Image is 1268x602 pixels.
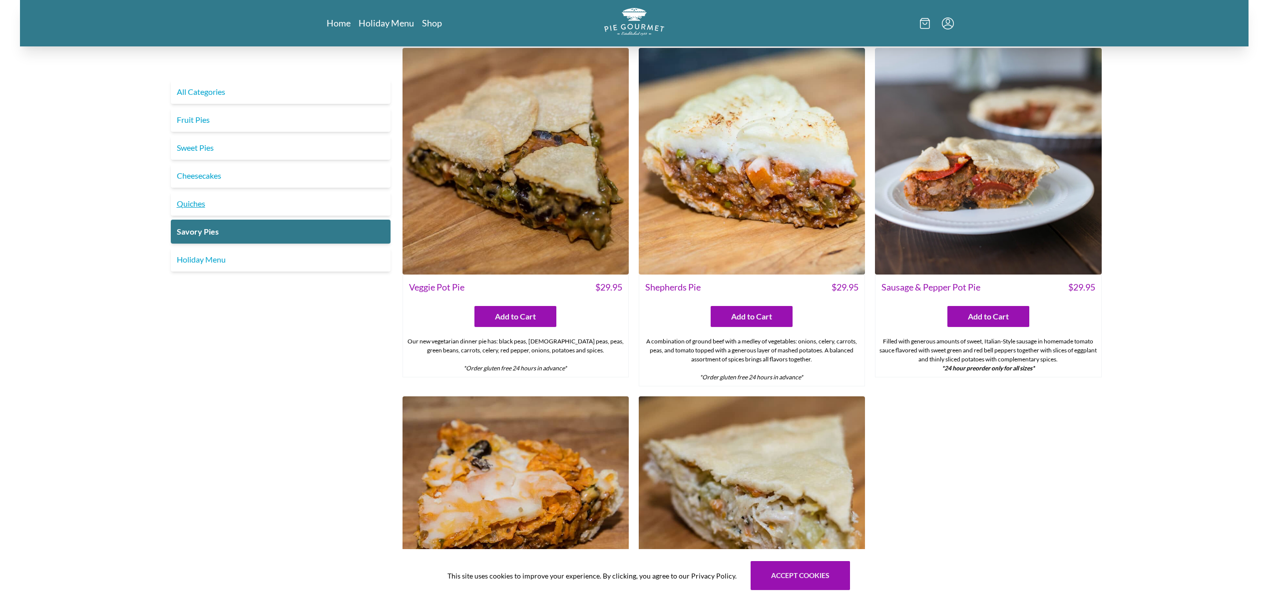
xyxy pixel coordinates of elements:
[881,281,980,294] span: Sausage & Pepper Pot Pie
[711,306,793,327] button: Add to Cart
[639,333,864,386] div: A combination of ground beef with a medley of vegetables: onions, celery, carrots, peas, and toma...
[447,571,737,581] span: This site uses cookies to improve your experience. By clicking, you agree to our Privacy Policy.
[409,281,464,294] span: Veggie Pot Pie
[947,306,1029,327] button: Add to Cart
[942,17,954,29] button: Menu
[639,48,865,274] img: Shepherds Pie
[171,248,391,272] a: Holiday Menu
[604,8,664,35] img: logo
[731,310,772,322] span: Add to Cart
[171,136,391,160] a: Sweet Pies
[495,310,536,322] span: Add to Cart
[604,8,664,38] a: Logo
[171,220,391,244] a: Savory Pies
[1068,281,1095,294] span: $ 29.95
[968,310,1009,322] span: Add to Cart
[422,17,442,29] a: Shop
[875,333,1101,377] div: Filled with generous amounts of sweet, Italian-Style sausage in homemade tomato sauce flavored wi...
[171,192,391,216] a: Quiches
[403,333,628,377] div: Our new vegetarian dinner pie has: black peas, [DEMOGRAPHIC_DATA] peas, peas, green beans, carrot...
[474,306,556,327] button: Add to Cart
[171,80,391,104] a: All Categories
[832,281,858,294] span: $ 29.95
[700,373,803,381] em: *Order gluten free 24 hours in advance*
[463,364,567,372] em: *Order gluten free 24 hours in advance*
[595,281,622,294] span: $ 29.95
[875,48,1101,274] img: Sausage & Pepper Pot Pie
[171,108,391,132] a: Fruit Pies
[942,364,1035,372] strong: *24 hour preorder only for all sizes*
[171,164,391,188] a: Cheesecakes
[359,17,414,29] a: Holiday Menu
[403,48,629,274] img: Veggie Pot Pie
[751,561,850,590] button: Accept cookies
[645,281,701,294] span: Shepherds Pie
[327,17,351,29] a: Home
